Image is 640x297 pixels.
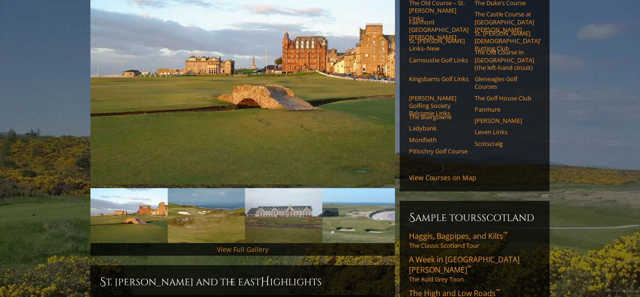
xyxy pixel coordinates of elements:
[409,113,469,121] a: The Blairgowrie
[409,231,507,241] span: Haggis, Bagpipes, and Kilts
[503,230,507,238] sup: ™
[409,254,520,275] span: A Week in [GEOGRAPHIC_DATA][PERSON_NAME]
[475,140,534,147] a: Scotscraig
[409,136,469,144] a: Monifieth
[409,37,469,53] a: St. [PERSON_NAME] Links–New
[475,30,534,53] a: St. [PERSON_NAME] [DEMOGRAPHIC_DATA]’ Putting Club
[475,128,534,136] a: Leven Links
[409,94,469,117] a: [PERSON_NAME] Golfing Society Balcomie Links
[475,75,534,91] a: Gleneagles Golf Courses
[409,56,469,64] a: Carnoustie Golf Links
[409,254,540,283] a: A Week in [GEOGRAPHIC_DATA][PERSON_NAME]™The Auld Grey Toon
[260,274,270,289] span: H
[475,94,534,102] a: The Golf House Club
[475,117,534,124] a: [PERSON_NAME]
[409,18,469,41] a: Fairmont [GEOGRAPHIC_DATA][PERSON_NAME]
[475,48,534,71] a: The Old Course in [GEOGRAPHIC_DATA] (the left-hand circuit)
[409,147,469,155] a: Pitlochry Golf Course
[496,287,500,295] sup: ™
[409,124,469,132] a: Ladybank
[217,245,268,254] a: View Full Gallery
[409,75,469,83] a: Kingsbarns Golf Links
[475,10,534,33] a: The Castle Course at [GEOGRAPHIC_DATA][PERSON_NAME]
[409,231,540,250] a: Haggis, Bagpipes, and Kilts™The Classic Scotland Tour
[409,173,476,182] a: View Courses on Map
[100,274,386,289] h2: St. [PERSON_NAME] and the East ighlights
[475,106,534,113] a: Panmure
[467,264,471,272] sup: ™
[409,210,540,225] h6: Sample ToursScotland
